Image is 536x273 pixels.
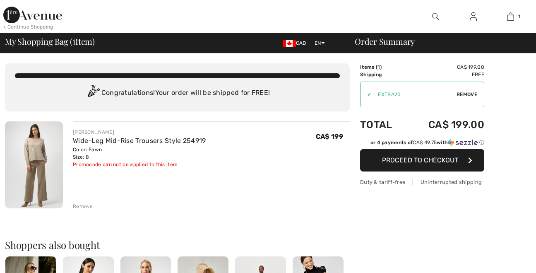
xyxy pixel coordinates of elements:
[371,82,457,107] input: Promo code
[360,139,484,149] div: or 4 payments ofCA$ 49.75withSezzle Click to learn more about Sezzle
[377,64,380,70] span: 1
[5,240,350,250] h2: Shoppers also bought
[492,12,529,22] a: 1
[5,37,95,46] span: My Shopping Bag ( Item)
[360,71,405,78] td: Shipping
[315,40,325,46] span: EN
[463,12,483,22] a: Sign In
[3,7,62,23] img: 1ère Avenue
[405,63,484,71] td: CA$ 199.00
[283,40,310,46] span: CAD
[73,203,93,210] div: Remove
[360,63,405,71] td: Items ( )
[283,40,296,47] img: Canadian Dollar
[72,35,75,46] span: 1
[15,85,340,101] div: Congratulations! Your order will be shipped for FREE!
[3,23,53,31] div: < Continue Shopping
[361,91,371,98] div: ✔
[382,156,458,164] span: Proceed to Checkout
[360,178,484,186] div: Duty & tariff-free | Uninterrupted shipping
[73,146,206,161] div: Color: Fawn Size: 8
[316,133,343,140] span: CA$ 199
[85,85,101,101] img: Congratulation2.svg
[370,139,484,146] div: or 4 payments of with
[360,149,484,172] button: Proceed to Checkout
[73,137,206,145] a: Wide-Leg Mid-Rise Trousers Style 254919
[360,111,405,139] td: Total
[405,111,484,139] td: CA$ 199.00
[432,12,439,22] img: search the website
[345,37,531,46] div: Order Summary
[457,91,477,98] span: Remove
[448,139,478,146] img: Sezzle
[5,121,63,208] img: Wide-Leg Mid-Rise Trousers Style 254919
[470,12,477,22] img: My Info
[73,128,206,136] div: [PERSON_NAME]
[518,13,520,20] span: 1
[413,140,437,145] span: CA$ 49.75
[405,71,484,78] td: Free
[507,12,514,22] img: My Bag
[73,161,206,168] div: Promocode can not be applied to this item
